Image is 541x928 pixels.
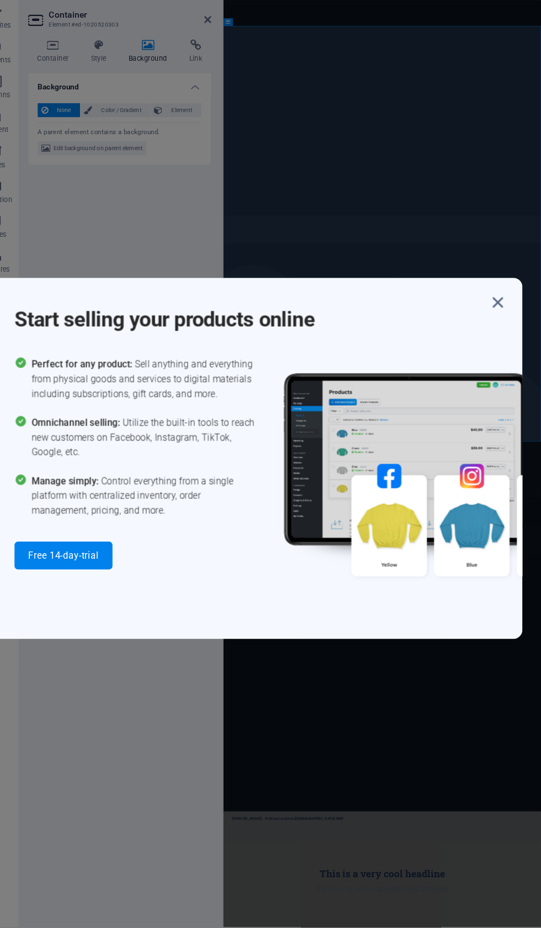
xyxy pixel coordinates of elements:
span: Free 14-day-trial [53,552,120,561]
button: Free 14-day-trial [40,543,133,570]
span: Omnichannel selling: [56,425,142,435]
span: Perfect for any product: [56,369,154,379]
span: Sell anything and everything from physical goods and services to digital materials including subs... [56,367,270,410]
span: Utilize the built-in tools to reach new customers on Facebook, Instagram, TikTok, Google, etc. [56,423,270,465]
h1: Start selling your products online [40,305,490,345]
span: Control everything from a single platform with centralized inventory, order management, pricing, ... [56,479,270,521]
span: Manage simply: [56,480,122,491]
